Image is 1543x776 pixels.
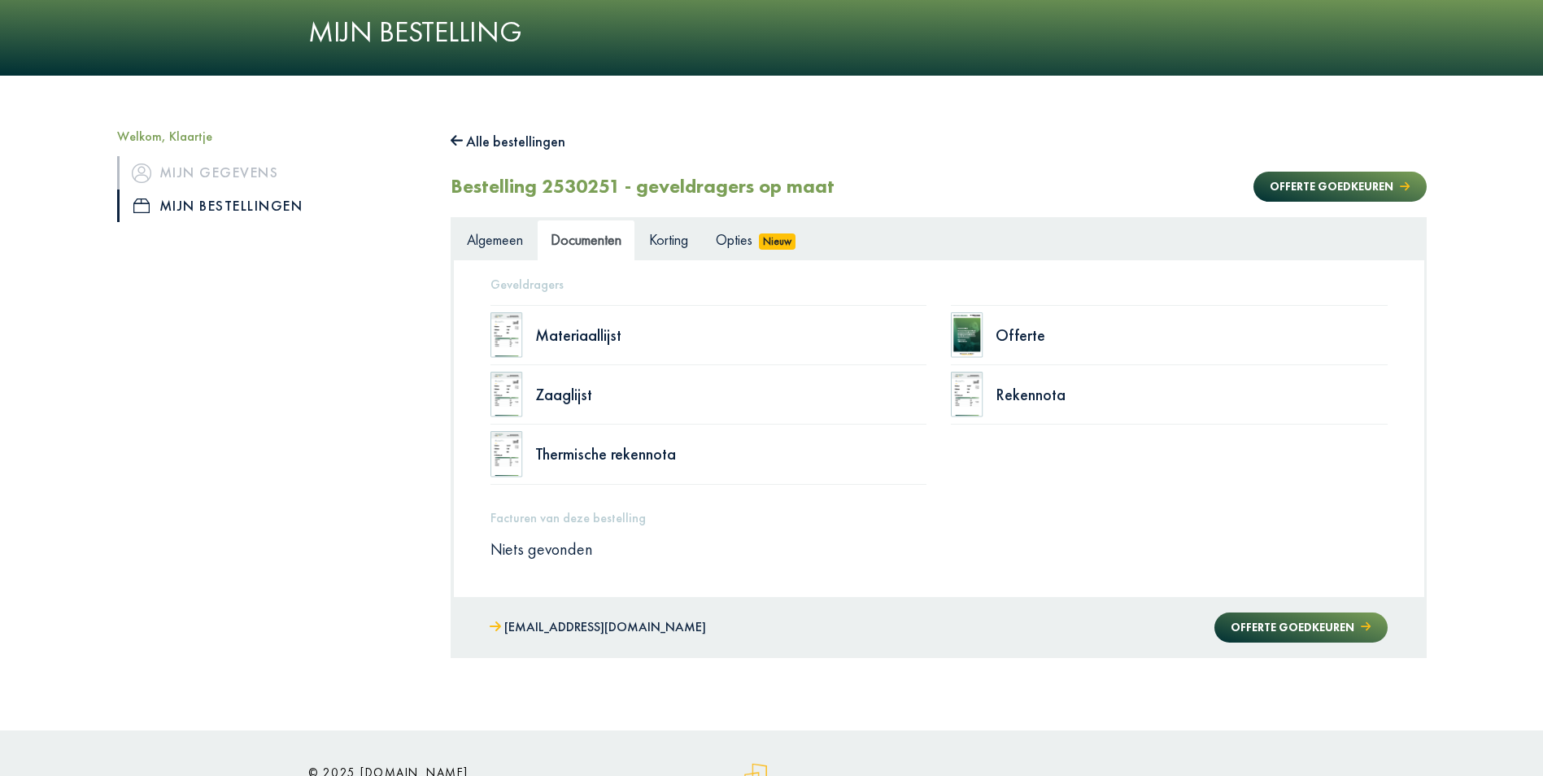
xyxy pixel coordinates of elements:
[535,327,927,343] div: Materiaallijst
[535,386,927,403] div: Zaaglijst
[649,230,688,249] span: Korting
[490,372,523,417] img: doc
[451,129,566,155] button: Alle bestellingen
[117,129,426,144] h5: Welkom, Klaartje
[478,538,1400,560] div: Niets gevonden
[490,616,706,639] a: [EMAIL_ADDRESS][DOMAIN_NAME]
[453,220,1424,259] ul: Tabs
[490,510,1388,525] h5: Facturen van deze bestelling
[551,230,621,249] span: Documenten
[951,372,983,417] img: doc
[490,312,523,358] img: doc
[467,230,523,249] span: Algemeen
[1214,613,1387,643] button: Offerte goedkeuren
[996,327,1388,343] div: Offerte
[535,446,927,462] div: Thermische rekennota
[759,233,796,250] span: Nieuw
[490,431,523,477] img: doc
[716,230,752,249] span: Opties
[451,175,835,198] h2: Bestelling 2530251 - geveldragers op maat
[951,312,983,358] img: doc
[490,277,1388,292] h5: Geveldragers
[117,190,426,222] a: iconMijn bestellingen
[308,15,1236,50] h1: Mijn bestelling
[996,386,1388,403] div: Rekennota
[132,163,151,183] img: icon
[1253,172,1426,202] button: Offerte goedkeuren
[133,198,150,213] img: icon
[117,156,426,189] a: iconMijn gegevens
